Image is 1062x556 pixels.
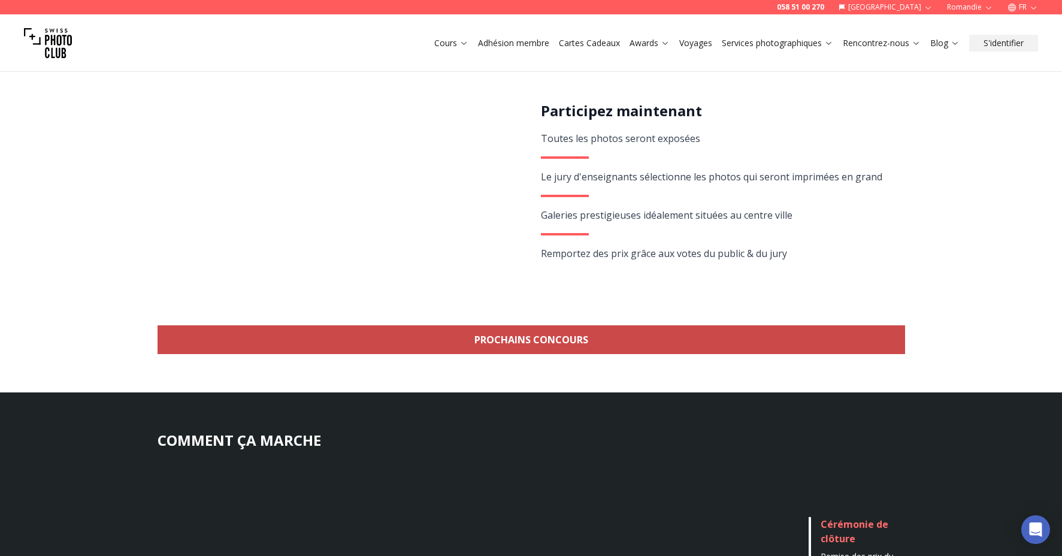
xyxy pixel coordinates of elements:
button: Rencontrez-nous [838,35,925,52]
a: Blog [930,37,960,49]
img: Swiss photo club [24,19,72,67]
a: Services photographiques [722,37,833,49]
button: Awards [625,35,674,52]
button: S'identifier [969,35,1038,52]
button: Adhésion membre [473,35,554,52]
div: Open Intercom Messenger [1021,515,1050,544]
h3: COMMENT ÇA MARCHE [158,431,905,450]
a: Cartes Cadeaux [559,37,620,49]
button: Services photographiques [717,35,838,52]
span: Remportez des prix grâce aux votes du public & du jury [541,247,787,260]
a: Voyages [679,37,712,49]
button: Cours [429,35,473,52]
span: Galeries prestigieuses idéalement situées au centre ville [541,208,792,222]
button: Cartes Cadeaux [554,35,625,52]
a: Cours [434,37,468,49]
a: Awards [630,37,670,49]
h2: Participez maintenant [541,101,891,120]
button: Voyages [674,35,717,52]
span: Cérémonie de clôture [821,518,888,545]
span: Le jury d'enseignants sélectionne les photos qui seront imprimées en grand [541,170,882,183]
a: Prochains concours [158,325,905,354]
a: 058 51 00 270 [777,2,824,12]
span: Toutes les photos seront exposées [541,132,700,145]
a: Adhésion membre [478,37,549,49]
button: Blog [925,35,964,52]
a: Rencontrez-nous [843,37,921,49]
